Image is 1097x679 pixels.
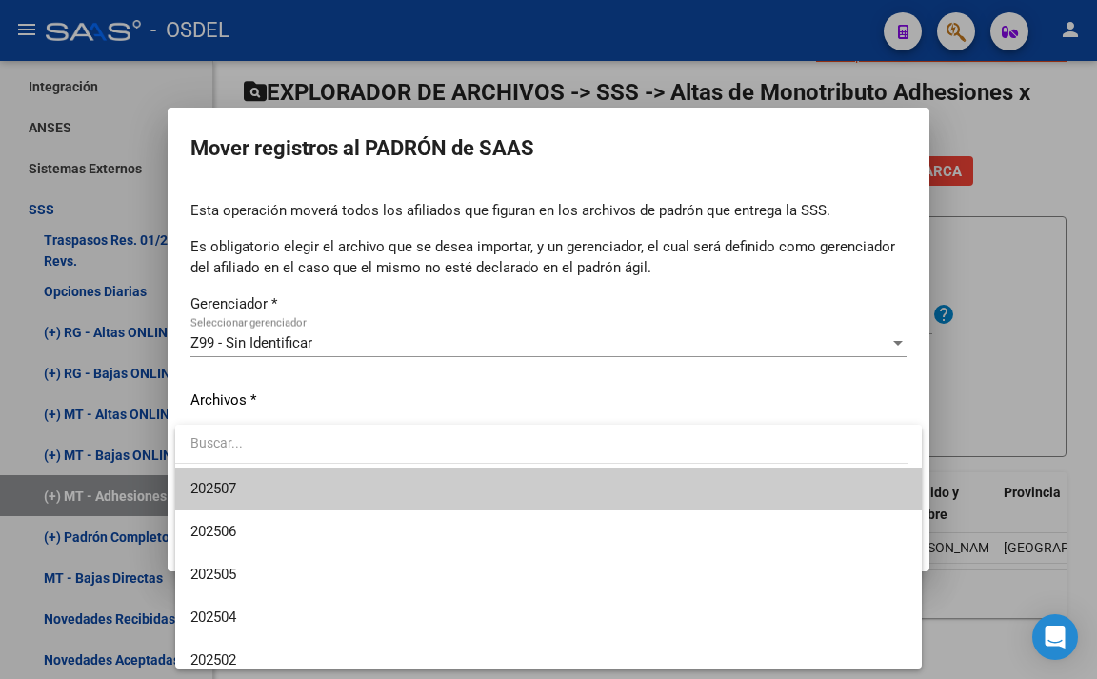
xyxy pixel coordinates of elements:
[1032,614,1078,660] div: Open Intercom Messenger
[175,423,908,463] input: dropdown search
[190,480,236,497] span: 202507
[190,651,236,669] span: 202502
[190,523,236,540] span: 202506
[190,609,236,626] span: 202504
[190,566,236,583] span: 202505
